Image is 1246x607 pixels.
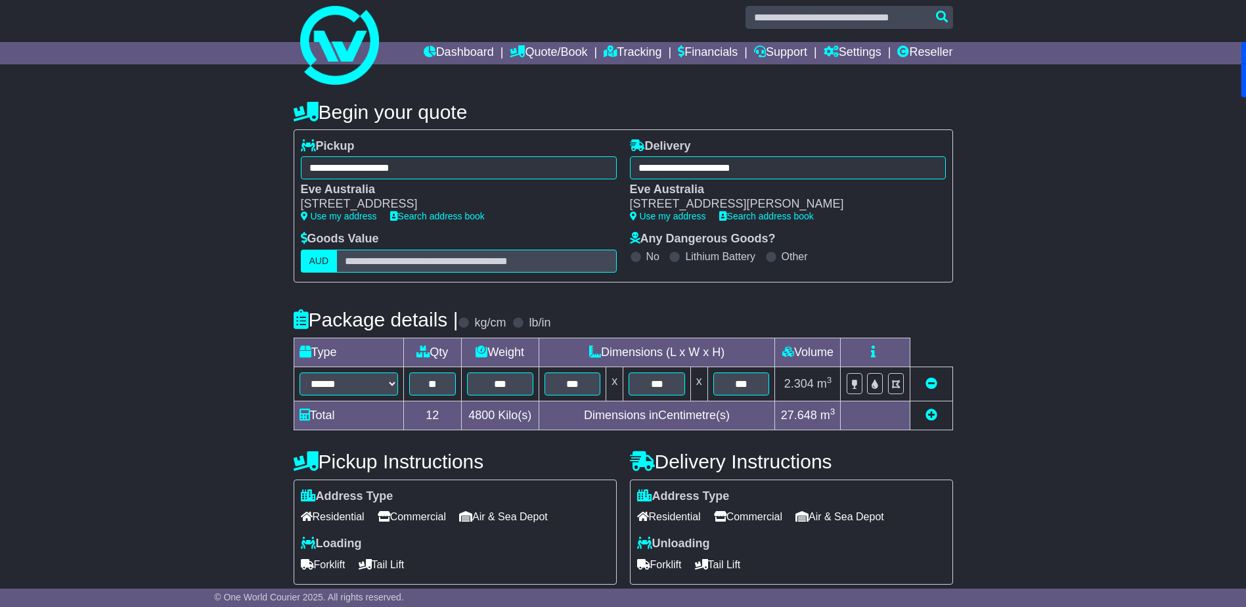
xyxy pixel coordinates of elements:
a: Remove this item [925,377,937,390]
label: Lithium Battery [685,250,755,263]
label: Other [782,250,808,263]
span: Commercial [714,506,782,527]
div: [STREET_ADDRESS][PERSON_NAME] [630,197,933,212]
a: Financials [678,42,738,64]
span: Forklift [637,554,682,575]
label: Pickup [301,139,355,154]
a: Use my address [301,211,377,221]
a: Search address book [719,211,814,221]
div: Eve Australia [301,183,604,197]
a: Settings [824,42,881,64]
label: Loading [301,537,362,551]
span: m [820,409,835,422]
td: Dimensions in Centimetre(s) [539,401,775,430]
div: [STREET_ADDRESS] [301,197,604,212]
label: Delivery [630,139,691,154]
span: Forklift [301,554,345,575]
h4: Pickup Instructions [294,451,617,472]
sup: 3 [830,407,835,416]
td: 12 [403,401,461,430]
label: lb/in [529,316,550,330]
span: 2.304 [784,377,814,390]
h4: Begin your quote [294,101,953,123]
td: Type [294,338,403,367]
label: No [646,250,659,263]
a: Quote/Book [510,42,587,64]
a: Support [754,42,807,64]
span: Tail Lift [695,554,741,575]
label: AUD [301,250,338,273]
label: Address Type [301,489,393,504]
a: Use my address [630,211,706,221]
a: Tracking [604,42,661,64]
span: Air & Sea Depot [459,506,548,527]
td: Weight [461,338,539,367]
sup: 3 [827,375,832,385]
td: x [606,367,623,401]
td: x [690,367,707,401]
div: Eve Australia [630,183,933,197]
td: Total [294,401,403,430]
label: Goods Value [301,232,379,246]
a: Dashboard [424,42,494,64]
span: 4800 [468,409,495,422]
a: Search address book [390,211,485,221]
h4: Package details | [294,309,458,330]
a: Add new item [925,409,937,422]
label: Address Type [637,489,730,504]
td: Dimensions (L x W x H) [539,338,775,367]
label: Any Dangerous Goods? [630,232,776,246]
span: Residential [301,506,365,527]
span: Residential [637,506,701,527]
td: Volume [775,338,841,367]
span: Tail Lift [359,554,405,575]
a: Reseller [897,42,952,64]
label: kg/cm [474,316,506,330]
span: 27.648 [781,409,817,422]
span: Commercial [378,506,446,527]
label: Unloading [637,537,710,551]
h4: Delivery Instructions [630,451,953,472]
td: Kilo(s) [461,401,539,430]
span: Air & Sea Depot [795,506,884,527]
span: m [817,377,832,390]
td: Qty [403,338,461,367]
span: © One World Courier 2025. All rights reserved. [214,592,404,602]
